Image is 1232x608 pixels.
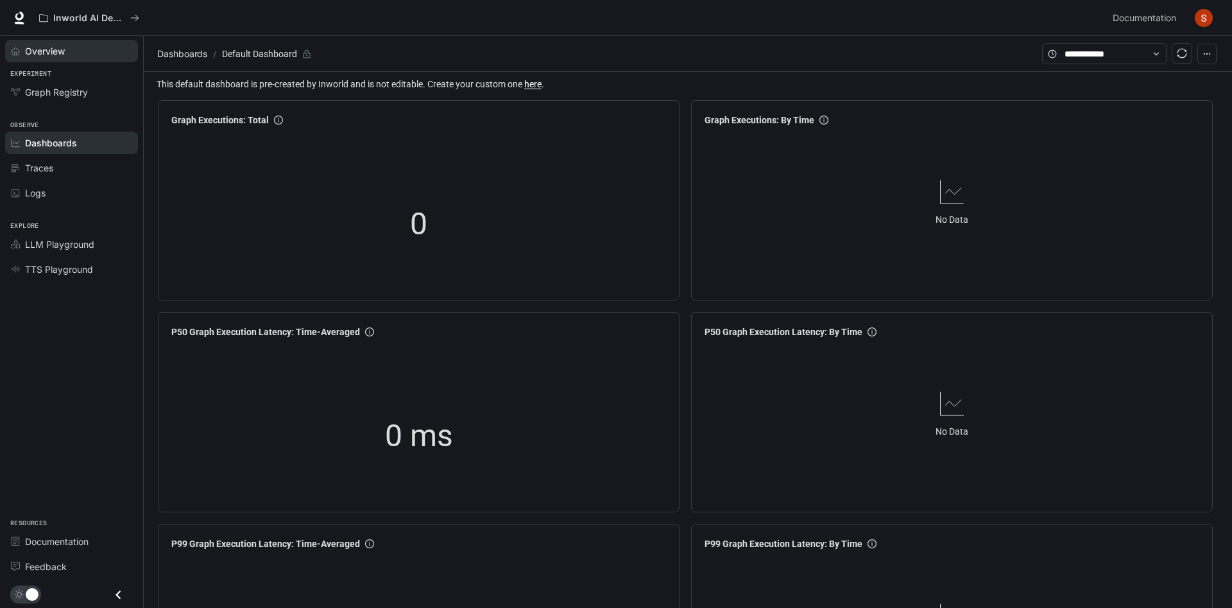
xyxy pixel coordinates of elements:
[1195,9,1213,27] img: User avatar
[104,582,133,608] button: Close drawer
[25,85,88,99] span: Graph Registry
[25,44,65,58] span: Overview
[53,13,125,24] p: Inworld AI Demos
[936,213,968,227] article: No Data
[25,161,53,175] span: Traces
[705,537,862,551] span: P99 Graph Execution Latency: By Time
[385,412,453,460] span: 0 ms
[171,537,360,551] span: P99 Graph Execution Latency: Time-Averaged
[524,79,542,89] a: here
[25,136,77,150] span: Dashboards
[5,132,138,154] a: Dashboards
[365,539,374,548] span: info-circle
[25,186,46,200] span: Logs
[705,113,814,127] span: Graph Executions: By Time
[819,116,828,125] span: info-circle
[171,325,360,339] span: P50 Graph Execution Latency: Time-Averaged
[1177,48,1187,58] span: sync
[157,77,1222,91] span: This default dashboard is pre-created by Inworld and is not editable. Create your custom one .
[5,233,138,256] a: LLM Playground
[157,46,207,62] span: Dashboards
[1113,10,1176,26] span: Documentation
[154,46,210,62] button: Dashboards
[5,182,138,204] a: Logs
[868,327,877,336] span: info-circle
[25,238,94,251] span: LLM Playground
[5,258,138,281] a: TTS Playground
[705,325,862,339] span: P50 Graph Execution Latency: By Time
[274,116,283,125] span: info-circle
[5,40,138,62] a: Overview
[33,5,145,31] button: All workspaces
[410,200,427,248] span: 0
[5,555,138,578] a: Feedback
[868,539,877,548] span: info-circle
[25,560,67,573] span: Feedback
[26,587,38,601] span: Dark mode toggle
[5,530,138,553] a: Documentation
[25,263,93,276] span: TTS Playground
[219,42,300,66] article: Default Dashboard
[5,157,138,179] a: Traces
[25,535,89,548] span: Documentation
[365,327,374,336] span: info-circle
[171,113,269,127] span: Graph Executions: Total
[213,47,217,61] span: /
[1191,5,1217,31] button: User avatar
[5,81,138,103] a: Graph Registry
[1108,5,1186,31] a: Documentation
[936,424,968,439] article: No Data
